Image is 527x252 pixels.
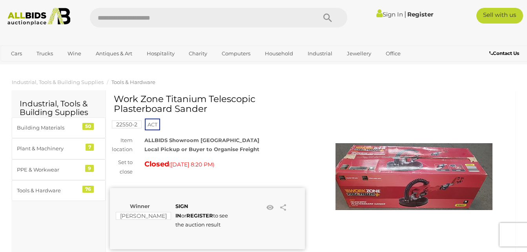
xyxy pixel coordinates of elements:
a: Jewellery [342,47,376,60]
a: Sell with us [476,8,523,24]
div: Building Materials [17,123,82,132]
div: Item location [104,136,139,154]
a: Tools & Hardware 76 [12,180,106,201]
a: Industrial, Tools & Building Supplies [12,79,104,85]
div: 50 [82,123,94,130]
mark: [PERSON_NAME] [116,212,171,220]
a: REGISTER [186,212,213,219]
button: Search [308,8,347,27]
a: Antiques & Art [91,47,137,60]
span: ACT [145,119,160,130]
span: | [404,10,406,18]
a: 22550-2 [112,121,142,128]
div: 76 [82,186,94,193]
div: 9 [85,165,94,172]
a: Office [381,47,406,60]
a: Trucks [31,47,58,60]
a: Building Materials 50 [12,117,106,138]
a: PPE & Workwear 9 [12,159,106,180]
a: Plant & Machinery 7 [12,138,106,159]
a: Cars [6,47,27,60]
h2: Industrial, Tools & Building Supplies [20,99,98,117]
div: Set to close [104,158,139,176]
div: Plant & Machinery [17,144,82,153]
a: Sports [6,60,32,73]
a: Charity [184,47,212,60]
a: Contact Us [489,49,521,58]
a: Tools & Hardware [111,79,155,85]
strong: Local Pickup or Buyer to Organise Freight [144,146,259,152]
a: Sign In [376,11,403,18]
b: Winner [130,203,150,209]
div: Tools & Hardware [17,186,82,195]
strong: Closed [144,160,169,168]
a: [GEOGRAPHIC_DATA] [36,60,102,73]
span: [DATE] 8:20 PM [171,161,213,168]
a: Computers [217,47,255,60]
a: Wine [62,47,86,60]
strong: ALLBIDS Showroom [GEOGRAPHIC_DATA] [144,137,259,143]
a: Household [260,47,298,60]
b: Contact Us [489,50,519,56]
div: PPE & Workwear [17,165,82,174]
li: Watch this item [264,202,276,214]
a: Industrial [303,47,337,60]
mark: 22550-2 [112,121,142,128]
img: Allbids.com.au [4,8,74,26]
span: or to see the auction result [175,203,228,228]
a: Register [407,11,433,18]
div: 7 [86,144,94,151]
span: ( ) [169,161,214,168]
a: Hospitality [142,47,180,60]
a: SIGN IN [175,203,188,218]
h1: Work Zone Titanium Telescopic Plasterboard Sander [114,94,303,114]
